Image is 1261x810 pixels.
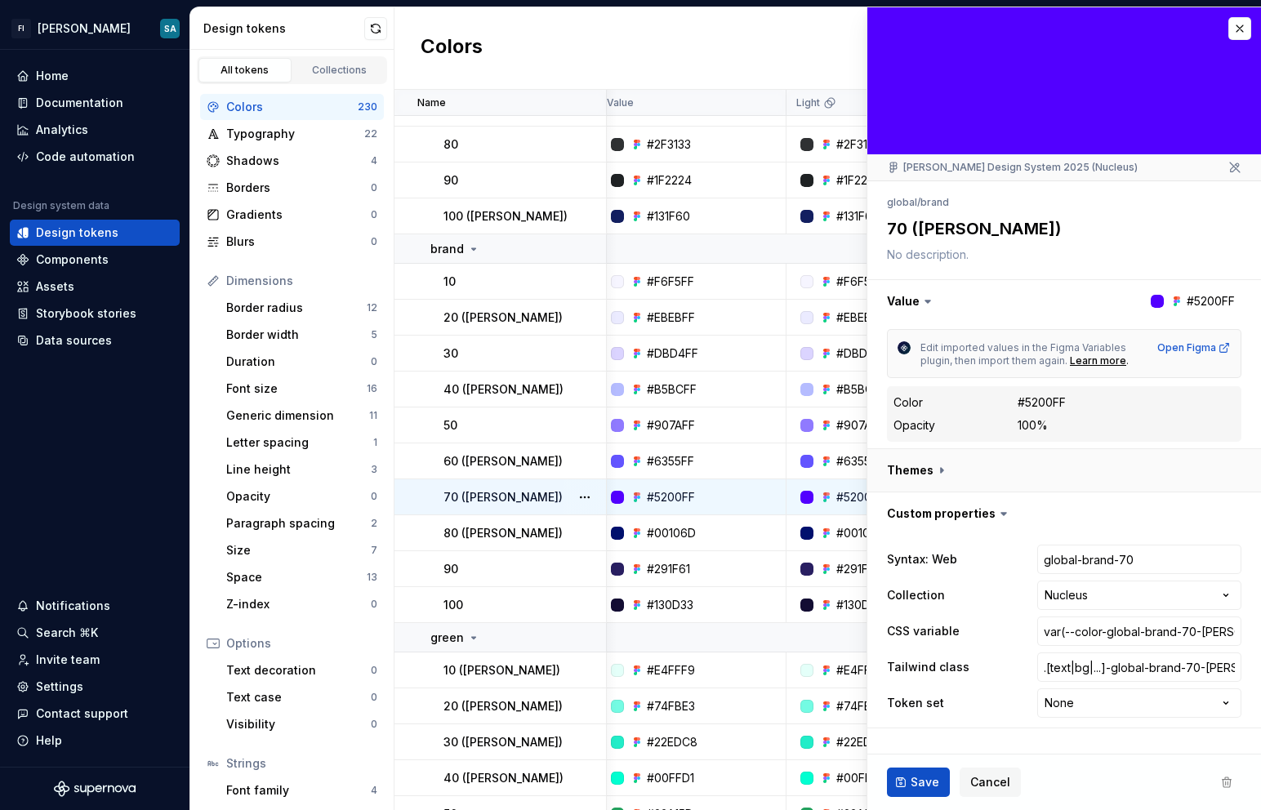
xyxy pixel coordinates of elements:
p: 90 [443,172,458,189]
div: 2 [371,517,377,530]
div: #F6F5FF [647,274,694,290]
div: Invite team [36,652,100,668]
div: #00106D [647,525,696,541]
div: #F6F5FF [836,274,884,290]
a: Border width5 [220,322,384,348]
p: 100 ([PERSON_NAME]) [443,208,568,225]
div: #130D33 [836,597,883,613]
p: 30 [443,345,458,362]
div: #EBEBFF [647,309,695,326]
li: brand [920,196,949,208]
div: Space [226,569,367,585]
div: 4 [371,784,377,797]
div: #2F3133 [647,136,691,153]
div: Documentation [36,95,123,111]
label: Token set [887,695,944,711]
div: Learn more [1070,354,1126,367]
p: Name [417,96,446,109]
li: / [917,196,920,208]
div: All tokens [204,64,286,77]
div: 7 [371,544,377,557]
label: Tailwind class [887,659,969,675]
p: 90 [443,561,458,577]
a: Settings [10,674,180,700]
div: #E4FFF9 [647,662,695,679]
p: Value [607,96,634,109]
div: #74FBE3 [647,698,695,714]
div: #22EDC8 [836,734,887,750]
div: 0 [371,181,377,194]
span: Cancel [970,774,1010,790]
div: #131F60 [836,208,880,225]
div: Help [36,732,62,749]
a: Invite team [10,647,180,673]
a: Letter spacing1 [220,429,384,456]
div: #E4FFF9 [836,662,884,679]
div: Font size [226,381,367,397]
div: Duration [226,354,371,370]
div: Color [893,394,923,411]
div: #131F60 [647,208,690,225]
a: Storybook stories [10,300,180,327]
div: #2F3133 [836,136,880,153]
div: 0 [371,490,377,503]
label: Syntax: Web [887,551,957,567]
a: Data sources [10,327,180,354]
a: Components [10,247,180,273]
div: 13 [367,571,377,584]
div: #130D33 [647,597,693,613]
div: #6355FF [647,453,694,470]
div: #EBEBFF [836,309,884,326]
div: 0 [371,718,377,731]
p: 10 [443,274,456,290]
p: 70 ([PERSON_NAME]) [443,489,563,505]
a: Line height3 [220,456,384,483]
div: Strings [226,755,377,772]
span: . [1126,354,1129,367]
div: 0 [371,208,377,221]
div: #B5BCFF [836,381,886,398]
a: Shadows4 [200,148,384,174]
div: Assets [36,278,74,295]
p: 30 ([PERSON_NAME]) [443,734,563,750]
a: Text decoration0 [220,657,384,683]
a: Font size16 [220,376,384,402]
div: #00FFD1 [836,770,884,786]
div: Size [226,542,371,559]
div: Design system data [13,199,109,212]
div: [PERSON_NAME] Design System 2025 (Nucleus) [887,161,1138,174]
button: FI[PERSON_NAME]SA [3,11,186,46]
a: Documentation [10,90,180,116]
a: Opacity0 [220,483,384,510]
div: 0 [371,235,377,248]
a: Home [10,63,180,89]
div: 16 [367,382,377,395]
a: Font family4 [220,777,384,803]
div: Design tokens [203,20,364,37]
div: #291F61 [647,561,690,577]
p: 80 ([PERSON_NAME]) [443,525,563,541]
div: #00FFD1 [647,770,694,786]
li: global [887,196,917,208]
p: 20 ([PERSON_NAME]) [443,698,563,714]
a: Text case0 [220,684,384,710]
input: Empty [1037,545,1241,574]
div: Text decoration [226,662,371,679]
div: 230 [358,100,377,113]
p: Light [796,96,820,109]
div: Contact support [36,705,128,722]
div: Borders [226,180,371,196]
div: Components [36,251,109,268]
textarea: 70 ([PERSON_NAME]) [884,214,1238,243]
button: Help [10,728,180,754]
div: #DBD4FF [836,345,888,362]
div: #1F2224 [647,172,692,189]
p: 80 [443,136,458,153]
div: 0 [371,691,377,704]
input: Empty [1037,652,1241,682]
div: #907AFF [647,417,695,434]
a: Typography22 [200,121,384,147]
div: Letter spacing [226,434,373,451]
div: 4 [371,154,377,167]
button: Cancel [960,768,1021,797]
